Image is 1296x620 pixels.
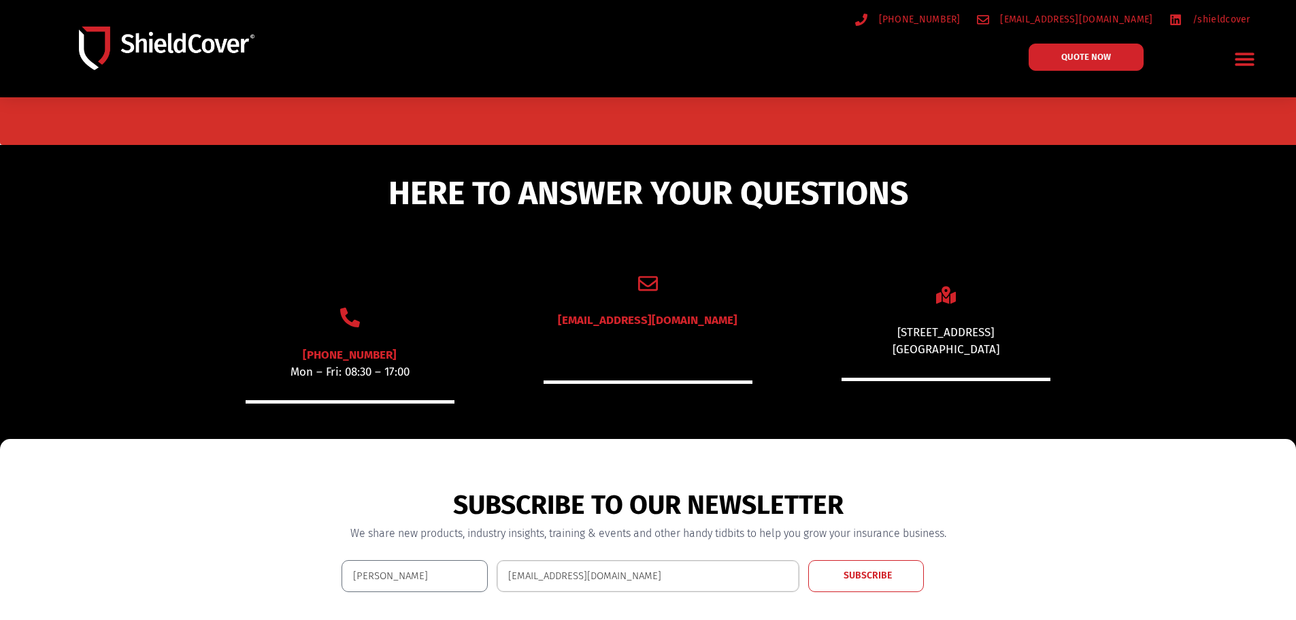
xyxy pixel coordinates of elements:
p: Mon – Fri: 08:30 – 17:00 [246,363,454,381]
a: QUOTE NOW [1029,44,1144,71]
a: [EMAIL_ADDRESS][DOMAIN_NAME] [977,11,1153,28]
span: QUOTE NOW [1061,52,1111,61]
span: [PHONE_NUMBER] [876,11,961,28]
span: SUBSCRIBE [844,571,892,581]
button: SUBSCRIBE [808,560,924,592]
h3: We share new products, industry insights, training & events and other handy tidbits to help you g... [342,528,955,539]
img: Shield-Cover-Underwriting-Australia-logo-full [79,27,254,69]
a: [PHONE_NUMBER] [303,348,397,362]
h2: SUBSCRIBE TO OUR NEWSLETTER [342,489,955,521]
a: [EMAIL_ADDRESS][DOMAIN_NAME] [558,313,737,327]
div: [STREET_ADDRESS] [GEOGRAPHIC_DATA] [842,324,1050,359]
h5: HERE TO ANSWER YOUR QUESTIONS [195,177,1102,210]
a: [PHONE_NUMBER] [855,11,961,28]
span: [EMAIL_ADDRESS][DOMAIN_NAME] [997,11,1152,28]
a: /shieldcover [1169,11,1250,28]
input: First Name [342,560,488,592]
div: Menu Toggle [1229,43,1261,75]
input: Email Address [497,560,799,592]
span: /shieldcover [1189,11,1250,28]
iframe: LiveChat chat widget [1029,134,1296,620]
